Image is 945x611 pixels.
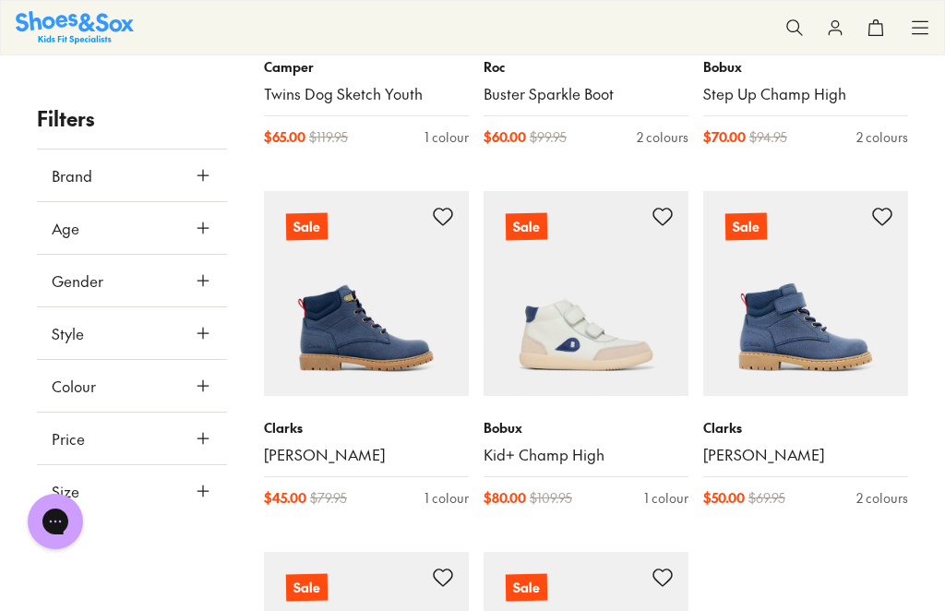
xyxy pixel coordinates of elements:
[725,213,767,241] p: Sale
[52,164,92,186] span: Brand
[425,127,469,147] div: 1 colour
[506,574,547,602] p: Sale
[37,465,227,517] button: Size
[530,127,567,147] span: $ 99.95
[484,57,688,77] p: Roc
[748,488,785,508] span: $ 69.95
[52,375,96,397] span: Colour
[52,270,103,292] span: Gender
[264,127,305,147] span: $ 65.00
[703,488,745,508] span: $ 50.00
[703,84,908,104] a: Step Up Champ High
[16,11,134,43] a: Shoes & Sox
[506,213,547,241] p: Sale
[425,488,469,508] div: 1 colour
[16,11,134,43] img: SNS_Logo_Responsive.svg
[52,322,84,344] span: Style
[637,127,688,147] div: 2 colours
[286,213,328,241] p: Sale
[856,127,908,147] div: 2 colours
[37,307,227,359] button: Style
[703,127,746,147] span: $ 70.00
[37,103,227,134] p: Filters
[484,418,688,437] p: Bobux
[37,255,227,306] button: Gender
[264,191,469,396] a: Sale
[484,127,526,147] span: $ 60.00
[703,57,908,77] p: Bobux
[484,445,688,465] a: Kid+ Champ High
[856,488,908,508] div: 2 colours
[530,488,572,508] span: $ 109.95
[52,427,85,449] span: Price
[703,418,908,437] p: Clarks
[18,487,92,556] iframe: Gorgias live chat messenger
[264,418,469,437] p: Clarks
[37,413,227,464] button: Price
[52,217,79,239] span: Age
[703,191,908,396] a: Sale
[264,57,469,77] p: Camper
[749,127,787,147] span: $ 94.95
[484,488,526,508] span: $ 80.00
[310,488,347,508] span: $ 79.95
[703,445,908,465] a: [PERSON_NAME]
[264,488,306,508] span: $ 45.00
[264,445,469,465] a: [PERSON_NAME]
[37,360,227,412] button: Colour
[309,127,348,147] span: $ 119.95
[286,574,328,602] p: Sale
[264,84,469,104] a: Twins Dog Sketch Youth
[484,84,688,104] a: Buster Sparkle Boot
[52,480,79,502] span: Size
[484,191,688,396] a: Sale
[37,150,227,201] button: Brand
[37,202,227,254] button: Age
[644,488,688,508] div: 1 colour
